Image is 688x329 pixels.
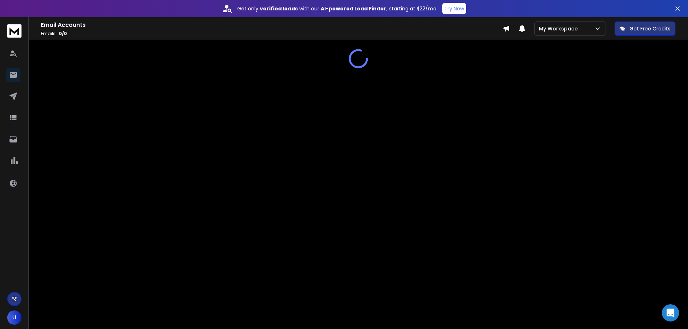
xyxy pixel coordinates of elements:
[41,21,503,29] h1: Email Accounts
[615,21,675,36] button: Get Free Credits
[662,304,679,321] div: Open Intercom Messenger
[260,5,298,12] strong: verified leads
[630,25,670,32] p: Get Free Credits
[237,5,436,12] p: Get only with our starting at $22/mo
[321,5,388,12] strong: AI-powered Lead Finder,
[41,31,503,37] p: Emails :
[444,5,464,12] p: Try Now
[7,24,21,38] img: logo
[539,25,580,32] p: My Workspace
[442,3,466,14] button: Try Now
[59,30,67,37] span: 0 / 0
[7,310,21,325] button: U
